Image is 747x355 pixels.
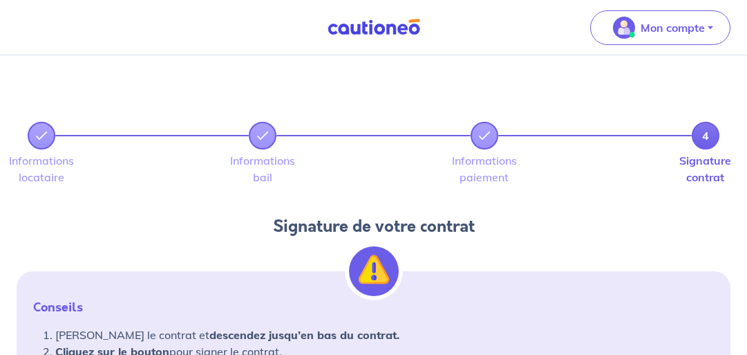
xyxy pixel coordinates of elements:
img: illu_alert.svg [349,246,399,296]
label: Informations locataire [28,155,55,183]
li: [PERSON_NAME] le contrat et [55,327,714,343]
p: Mon compte [641,19,705,36]
strong: descendez jusqu’en bas du contrat. [209,328,399,342]
label: Signature contrat [692,155,719,183]
label: Informations paiement [471,155,498,183]
img: illu_account_valid_menu.svg [613,17,635,39]
button: illu_account_valid_menu.svgMon compte [590,10,730,45]
label: Informations bail [249,155,276,183]
img: Cautioneo [322,19,426,36]
h4: Signature de votre contrat [17,216,730,238]
a: 4 [692,122,719,149]
p: Conseils [33,299,714,316]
